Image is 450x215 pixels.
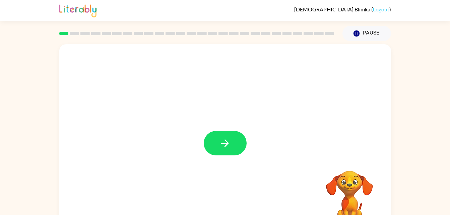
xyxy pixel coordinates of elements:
[342,26,391,41] button: Pause
[294,6,371,12] span: [DEMOGRAPHIC_DATA] Blimka
[59,3,97,17] img: Literably
[294,6,391,12] div: ( )
[373,6,389,12] a: Logout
